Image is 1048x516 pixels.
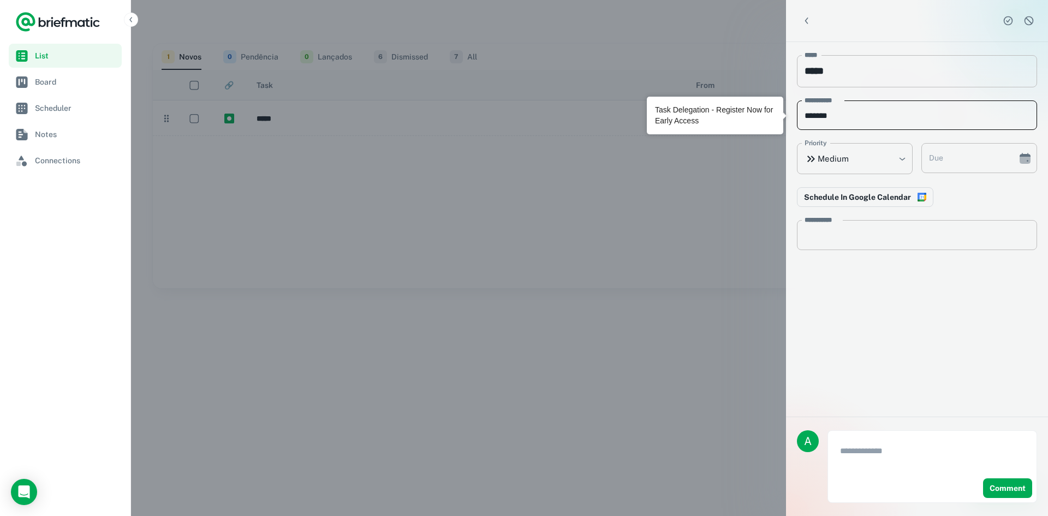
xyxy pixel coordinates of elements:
[797,11,817,31] button: Back
[797,187,933,207] button: Connect to Google Calendar to reserve time in your schedule to complete this work
[9,44,122,68] a: List
[9,70,122,94] a: Board
[797,143,913,174] div: Medium
[1014,147,1036,169] button: Choose date
[11,479,37,505] div: Open Intercom Messenger
[35,50,117,62] span: List
[786,42,1048,417] div: scrollable content
[797,430,819,452] div: A
[9,96,122,120] a: Scheduler
[655,105,775,126] div: Task Delegation - Register Now for Early Access
[983,478,1032,498] button: Comment
[805,138,827,148] label: Priority
[35,128,117,140] span: Notes
[15,11,100,33] a: Logo
[1000,13,1016,29] button: Complete task
[35,155,117,167] span: Connections
[1021,13,1037,29] button: Dismiss task
[35,76,117,88] span: Board
[9,149,122,173] a: Connections
[9,122,122,146] a: Notes
[35,102,117,114] span: Scheduler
